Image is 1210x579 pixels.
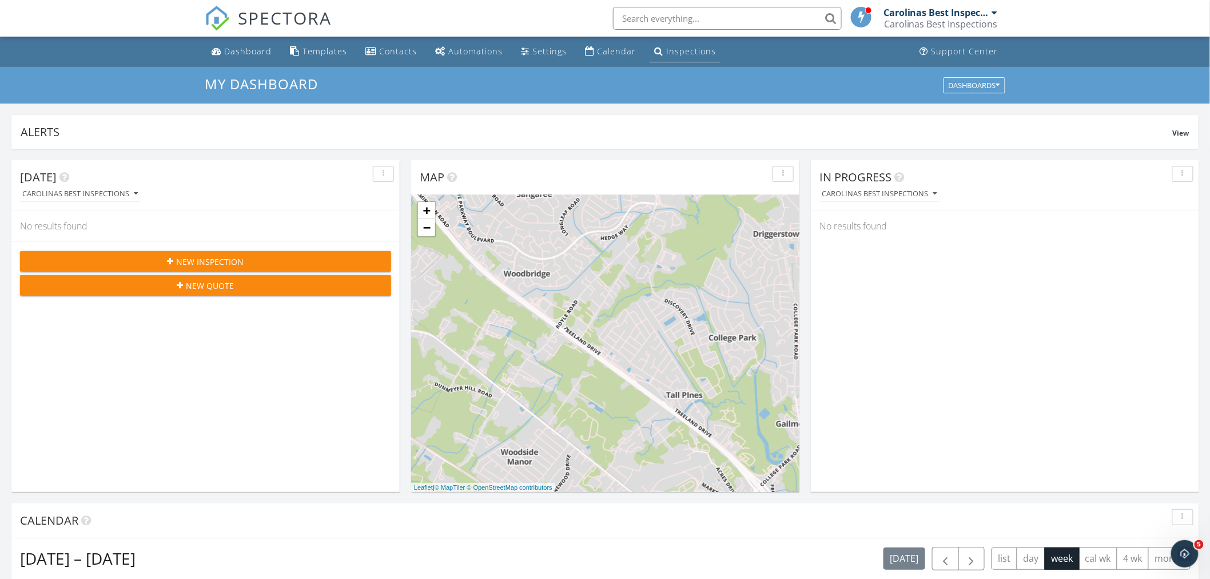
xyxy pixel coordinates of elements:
[992,548,1017,570] button: list
[420,169,444,185] span: Map
[285,41,352,62] a: Templates
[467,484,552,491] a: © OpenStreetMap contributors
[958,547,985,570] button: Next
[580,41,640,62] a: Calendar
[224,46,272,57] div: Dashboard
[916,41,1003,62] a: Support Center
[20,275,391,296] button: New Quote
[613,7,842,30] input: Search everything...
[20,513,78,528] span: Calendar
[361,41,421,62] a: Contacts
[302,46,347,57] div: Templates
[238,6,332,30] span: SPECTORA
[205,6,230,31] img: The Best Home Inspection Software - Spectora
[532,46,567,57] div: Settings
[822,190,937,198] div: Carolinas Best Inspections
[932,547,959,570] button: Previous
[597,46,636,57] div: Calendar
[20,169,57,185] span: [DATE]
[414,484,433,491] a: Leaflet
[516,41,571,62] a: Settings
[666,46,716,57] div: Inspections
[1148,548,1191,570] button: month
[418,219,435,236] a: Zoom out
[411,483,555,493] div: |
[883,548,925,570] button: [DATE]
[20,547,136,570] h2: [DATE] – [DATE]
[1017,548,1045,570] button: day
[431,41,507,62] a: Automations (Basic)
[11,211,400,241] div: No results found
[205,15,332,39] a: SPECTORA
[1079,548,1118,570] button: cal wk
[944,77,1005,93] button: Dashboards
[205,74,318,93] span: My Dashboard
[949,81,1000,89] div: Dashboards
[1045,548,1080,570] button: week
[418,202,435,219] a: Zoom in
[448,46,503,57] div: Automations
[20,251,391,272] button: New Inspection
[177,256,244,268] span: New Inspection
[1173,128,1189,138] span: View
[819,187,940,202] button: Carolinas Best Inspections
[379,46,417,57] div: Contacts
[21,124,1173,140] div: Alerts
[884,18,998,30] div: Carolinas Best Inspections
[883,7,989,18] div: Carolinas Best Inspections
[22,190,138,198] div: Carolinas Best Inspections
[819,169,891,185] span: In Progress
[207,41,276,62] a: Dashboard
[1117,548,1149,570] button: 4 wk
[932,46,998,57] div: Support Center
[186,280,234,292] span: New Quote
[650,41,721,62] a: Inspections
[20,187,140,202] button: Carolinas Best Inspections
[435,484,465,491] a: © MapTiler
[1195,540,1204,549] span: 5
[811,211,1199,241] div: No results found
[1171,540,1199,568] iframe: Intercom live chat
